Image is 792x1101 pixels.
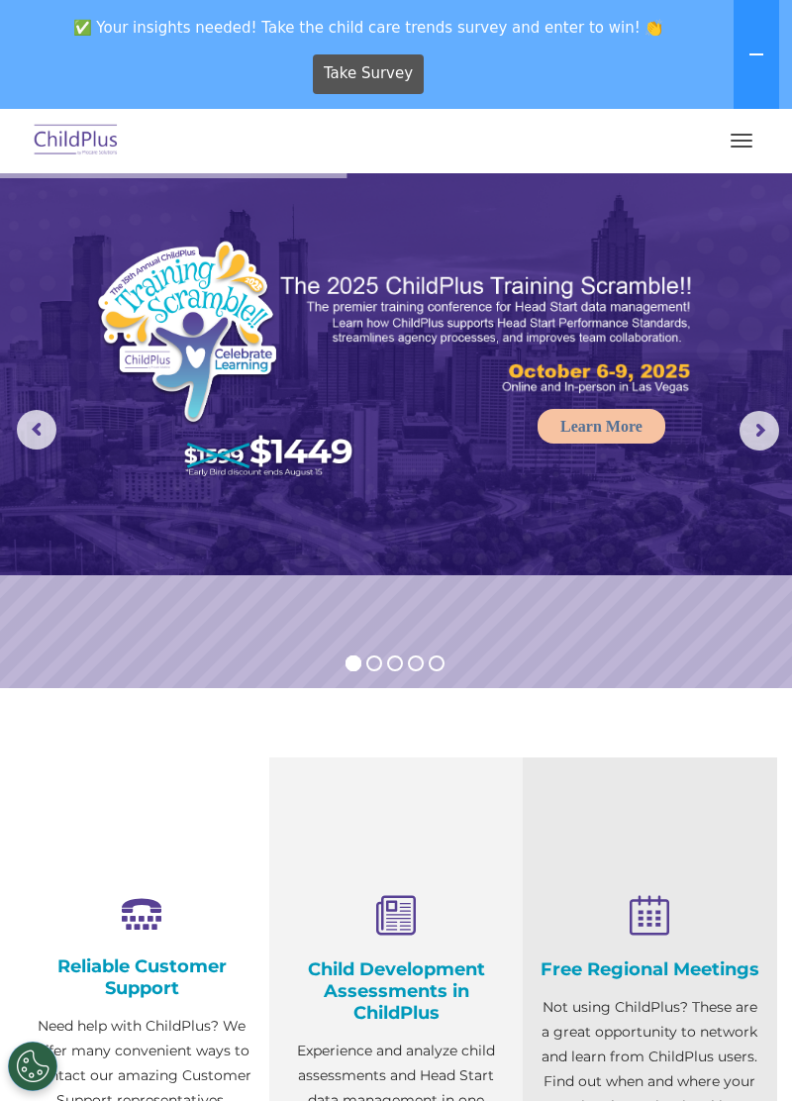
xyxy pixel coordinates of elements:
[313,54,425,94] a: Take Survey
[538,409,665,444] a: Learn More
[30,118,123,164] img: ChildPlus by Procare Solutions
[30,955,254,999] h4: Reliable Customer Support
[8,8,730,47] span: ✅ Your insights needed! Take the child care trends survey and enter to win! 👏
[8,1042,57,1091] button: Cookies Settings
[324,56,413,91] span: Take Survey
[538,958,762,980] h4: Free Regional Meetings
[284,958,509,1024] h4: Child Development Assessments in ChildPlus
